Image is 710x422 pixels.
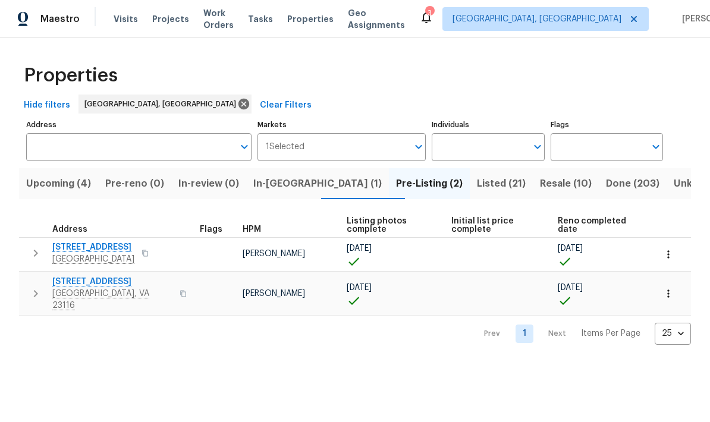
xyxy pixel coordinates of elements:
span: [PERSON_NAME] [243,289,305,298]
button: Clear Filters [255,95,316,116]
span: Listing photos complete [347,217,431,234]
span: Hide filters [24,98,70,113]
span: Maestro [40,13,80,25]
div: [GEOGRAPHIC_DATA], [GEOGRAPHIC_DATA] [78,95,252,114]
button: Hide filters [19,95,75,116]
span: [PERSON_NAME] [243,250,305,258]
span: Properties [24,70,118,81]
span: Flags [200,225,222,234]
span: Resale (10) [540,175,592,192]
button: Open [529,138,546,155]
span: Tasks [248,15,273,23]
span: In-[GEOGRAPHIC_DATA] (1) [253,175,382,192]
button: Open [236,138,253,155]
span: HPM [243,225,261,234]
label: Individuals [432,121,544,128]
span: [GEOGRAPHIC_DATA], [GEOGRAPHIC_DATA] [453,13,621,25]
span: Done (203) [606,175,659,192]
label: Markets [257,121,426,128]
span: [DATE] [558,244,583,253]
label: Flags [551,121,663,128]
span: Visits [114,13,138,25]
a: Goto page 1 [516,325,533,343]
span: [DATE] [558,284,583,292]
div: 25 [655,318,691,349]
button: Open [410,138,427,155]
button: Open [648,138,664,155]
span: [DATE] [347,284,372,292]
span: [GEOGRAPHIC_DATA], [GEOGRAPHIC_DATA] [84,98,241,110]
span: Pre-reno (0) [105,175,164,192]
span: Address [52,225,87,234]
span: Initial list price complete [451,217,538,234]
span: Reno completed date [558,217,635,234]
span: Clear Filters [260,98,312,113]
span: Geo Assignments [348,7,405,31]
label: Address [26,121,252,128]
span: [DATE] [347,244,372,253]
span: Properties [287,13,334,25]
span: Work Orders [203,7,234,31]
p: Items Per Page [581,327,640,339]
span: 1 Selected [266,142,304,152]
span: Listed (21) [477,175,526,192]
span: Pre-Listing (2) [396,175,463,192]
div: 3 [425,7,433,19]
span: Projects [152,13,189,25]
nav: Pagination Navigation [473,323,691,345]
span: In-review (0) [178,175,239,192]
span: Upcoming (4) [26,175,91,192]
